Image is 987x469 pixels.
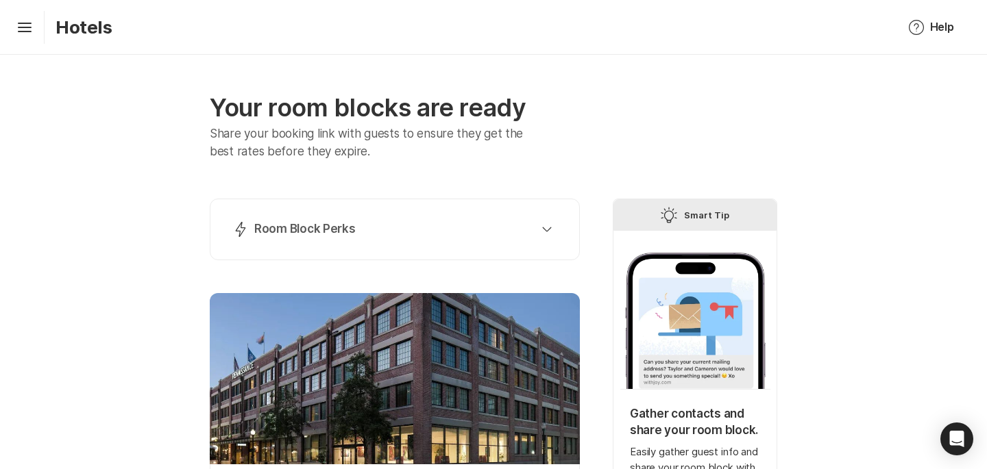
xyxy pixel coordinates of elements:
button: Room Block Perks [227,216,563,243]
p: Room Block Perks [254,221,356,238]
p: Gather contacts and share your room block. [630,406,760,439]
p: Your room blocks are ready [210,93,580,123]
p: Hotels [56,16,112,38]
p: Smart Tip [684,207,729,223]
div: Open Intercom Messenger [940,422,973,455]
p: Share your booking link with guests to ensure they get the best rates before they expire. [210,125,544,160]
button: Help [892,11,971,44]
